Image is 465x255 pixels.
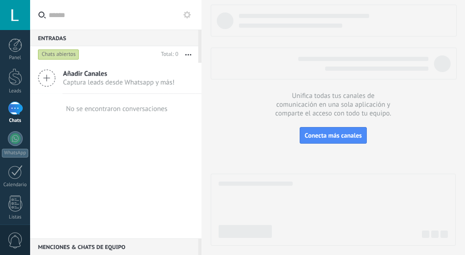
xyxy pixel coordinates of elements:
[305,131,362,140] span: Conecta más canales
[63,69,175,78] span: Añadir Canales
[2,55,29,61] div: Panel
[2,149,28,158] div: WhatsApp
[66,104,168,113] div: No se encontraron conversaciones
[63,78,175,87] span: Captura leads desde Whatsapp y más!
[2,88,29,94] div: Leads
[30,30,198,46] div: Entradas
[2,118,29,124] div: Chats
[30,238,198,255] div: Menciones & Chats de equipo
[300,127,367,144] button: Conecta más canales
[38,49,79,60] div: Chats abiertos
[2,182,29,188] div: Calendario
[2,214,29,220] div: Listas
[157,50,178,59] div: Total: 0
